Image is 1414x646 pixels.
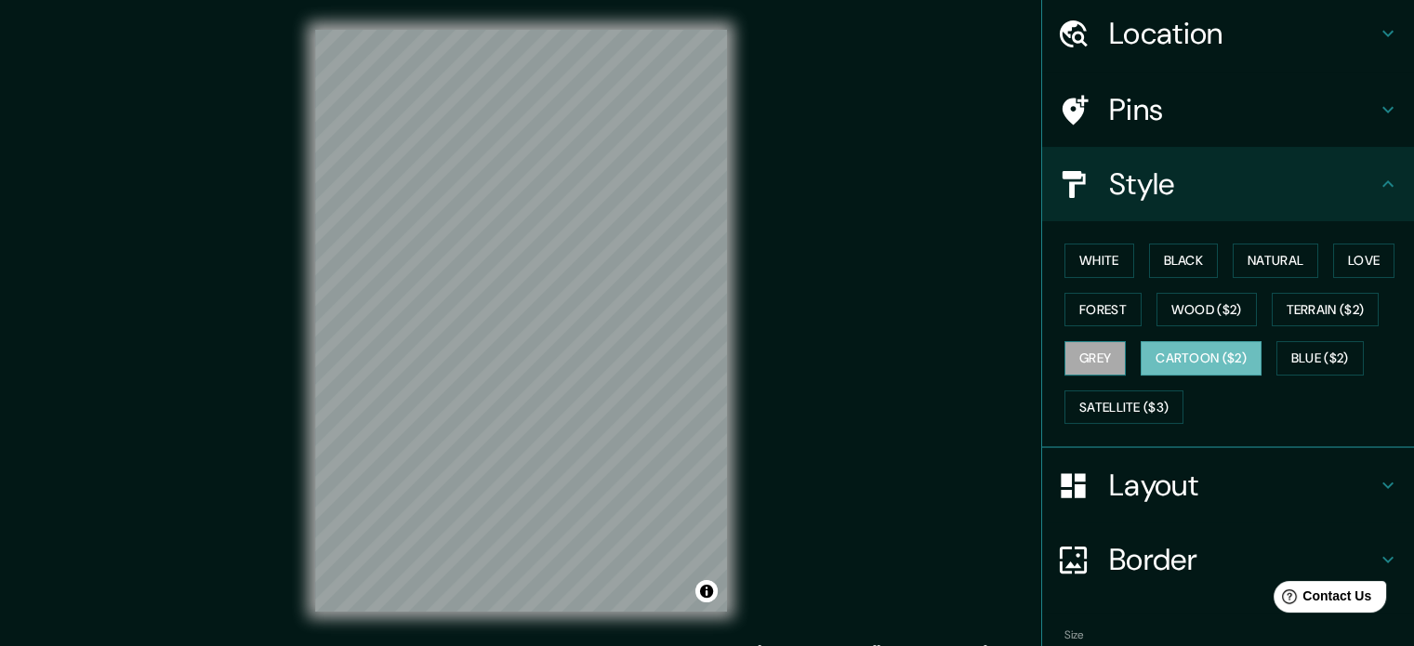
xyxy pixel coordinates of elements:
div: Pins [1042,73,1414,147]
div: Border [1042,522,1414,597]
div: Layout [1042,448,1414,522]
button: Forest [1064,293,1142,327]
h4: Layout [1109,467,1377,504]
button: Cartoon ($2) [1141,341,1262,376]
div: Style [1042,147,1414,221]
h4: Location [1109,15,1377,52]
h4: Border [1109,541,1377,578]
button: Satellite ($3) [1064,390,1183,425]
label: Size [1064,627,1084,643]
canvas: Map [315,30,727,612]
h4: Pins [1109,91,1377,128]
button: Toggle attribution [695,580,718,602]
button: Natural [1233,244,1318,278]
button: Terrain ($2) [1272,293,1380,327]
button: Wood ($2) [1156,293,1257,327]
button: Love [1333,244,1394,278]
button: Black [1149,244,1219,278]
button: Blue ($2) [1276,341,1364,376]
button: Grey [1064,341,1126,376]
h4: Style [1109,165,1377,203]
button: White [1064,244,1134,278]
iframe: Help widget launcher [1249,573,1394,626]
